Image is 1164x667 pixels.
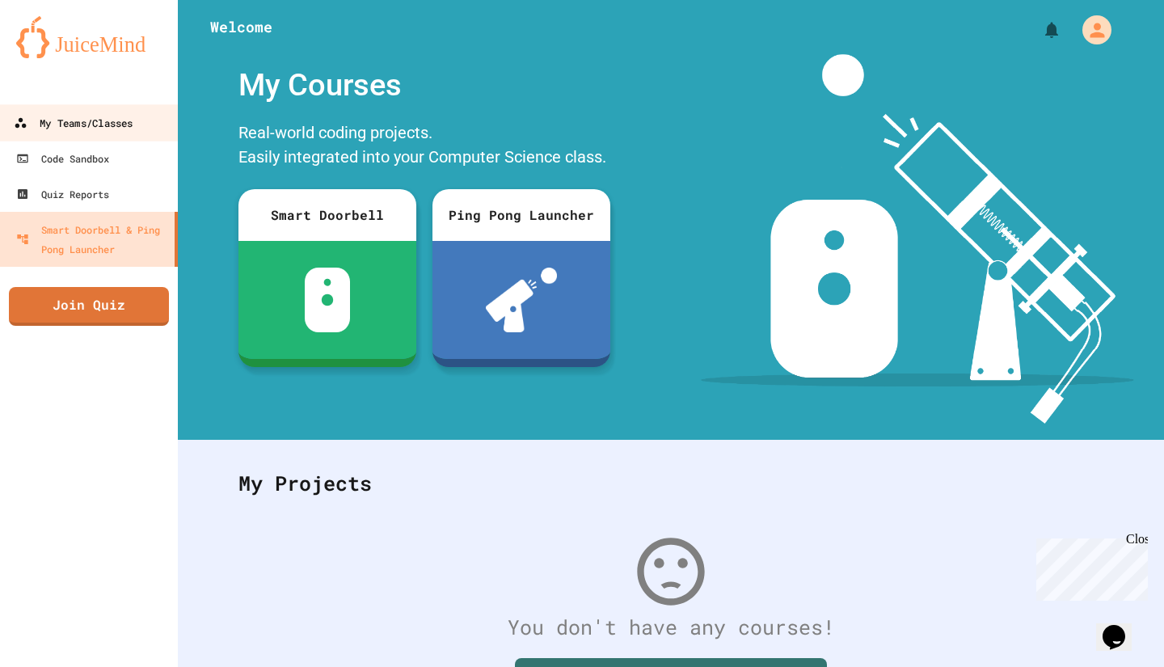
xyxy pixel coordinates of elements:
[230,54,618,116] div: My Courses
[1065,11,1115,49] div: My Account
[6,6,112,103] div: Chat with us now!Close
[222,452,1120,515] div: My Projects
[9,287,169,326] a: Join Quiz
[305,268,351,332] img: sdb-white.svg
[486,268,558,332] img: ppl-with-ball.png
[238,189,416,241] div: Smart Doorbell
[432,189,610,241] div: Ping Pong Launcher
[16,184,109,204] div: Quiz Reports
[701,54,1134,424] img: banner-image-my-projects.png
[1096,602,1148,651] iframe: chat widget
[16,149,109,168] div: Code Sandbox
[230,116,618,177] div: Real-world coding projects. Easily integrated into your Computer Science class.
[16,16,162,58] img: logo-orange.svg
[1030,532,1148,601] iframe: chat widget
[14,113,133,133] div: My Teams/Classes
[16,220,168,259] div: Smart Doorbell & Ping Pong Launcher
[222,612,1120,643] div: You don't have any courses!
[1012,16,1065,44] div: My Notifications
